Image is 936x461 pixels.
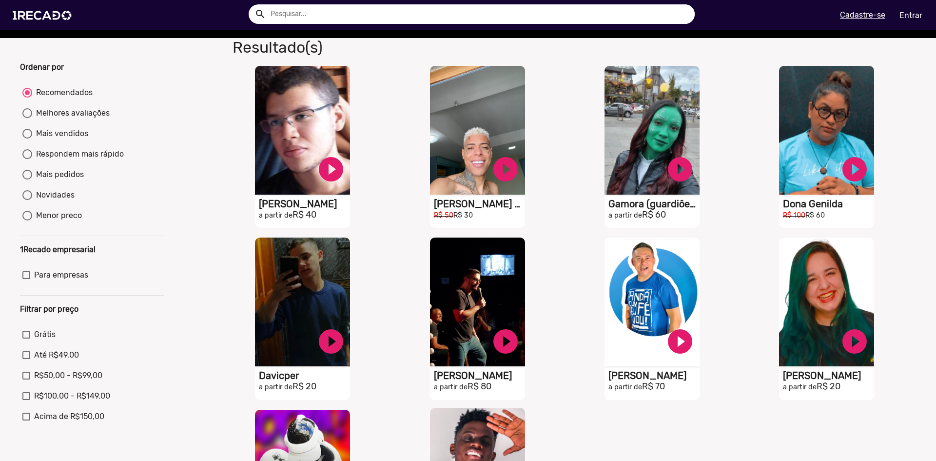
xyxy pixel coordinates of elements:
[316,155,346,184] a: play_circle_filled
[434,383,468,391] small: a partir de
[665,155,695,184] a: play_circle_filled
[608,198,700,210] h1: Gamora (guardiões Da Galáxia)
[805,211,825,220] small: R$ 60
[259,383,292,391] small: a partir de
[665,327,695,356] a: play_circle_filled
[34,370,102,381] span: R$50,00 - R$99,00
[783,383,817,391] small: a partir de
[254,8,266,20] mat-icon: Example home icon
[783,370,874,381] h1: [PERSON_NAME]
[608,383,642,391] small: a partir de
[32,210,82,221] div: Menor preco
[434,198,525,210] h1: [PERSON_NAME] Mc [PERSON_NAME]
[34,329,56,341] span: Grátis
[32,169,84,180] div: Mais pedidos
[20,304,78,314] b: Filtrar por preço
[20,245,96,254] b: 1Recado empresarial
[34,269,88,281] span: Para empresas
[20,62,64,72] b: Ordenar por
[608,210,700,220] h2: R$ 60
[316,327,346,356] a: play_circle_filled
[604,66,700,195] video: S1RECADO vídeos dedicados para fãs e empresas
[783,211,805,220] small: R$ 100
[34,411,104,422] span: Acima de R$150,00
[430,66,525,195] video: S1RECADO vídeos dedicados para fãs e empresas
[259,370,350,381] h1: Davicper
[491,327,520,356] a: play_circle_filled
[34,349,79,361] span: Até R$49,00
[251,5,268,22] button: Example home icon
[259,381,350,392] h2: R$ 20
[608,211,642,220] small: a partir de
[840,10,885,20] u: Cadastre-se
[840,155,869,184] a: play_circle_filled
[225,38,676,57] h1: Resultado(s)
[783,198,874,210] h1: Dona Genilda
[840,327,869,356] a: play_circle_filled
[434,381,525,392] h2: R$ 80
[434,370,525,381] h1: [PERSON_NAME]
[434,211,453,220] small: R$ 50
[32,87,93,99] div: Recomendados
[259,210,350,220] h2: R$ 40
[491,155,520,184] a: play_circle_filled
[255,66,350,195] video: S1RECADO vídeos dedicados para fãs e empresas
[259,211,292,220] small: a partir de
[259,198,350,210] h1: [PERSON_NAME]
[32,148,124,160] div: Respondem mais rápido
[608,370,700,381] h1: [PERSON_NAME]
[32,128,88,140] div: Mais vendidos
[783,381,874,392] h2: R$ 20
[893,7,929,24] a: Entrar
[608,381,700,392] h2: R$ 70
[32,107,110,119] div: Melhores avaliações
[255,238,350,366] video: S1RECADO vídeos dedicados para fãs e empresas
[263,4,695,24] input: Pesquisar...
[604,238,700,366] video: S1RECADO vídeos dedicados para fãs e empresas
[430,238,525,366] video: S1RECADO vídeos dedicados para fãs e empresas
[779,238,874,366] video: S1RECADO vídeos dedicados para fãs e empresas
[779,66,874,195] video: S1RECADO vídeos dedicados para fãs e empresas
[34,390,110,402] span: R$100,00 - R$149,00
[453,211,473,220] small: R$ 30
[32,189,75,201] div: Novidades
